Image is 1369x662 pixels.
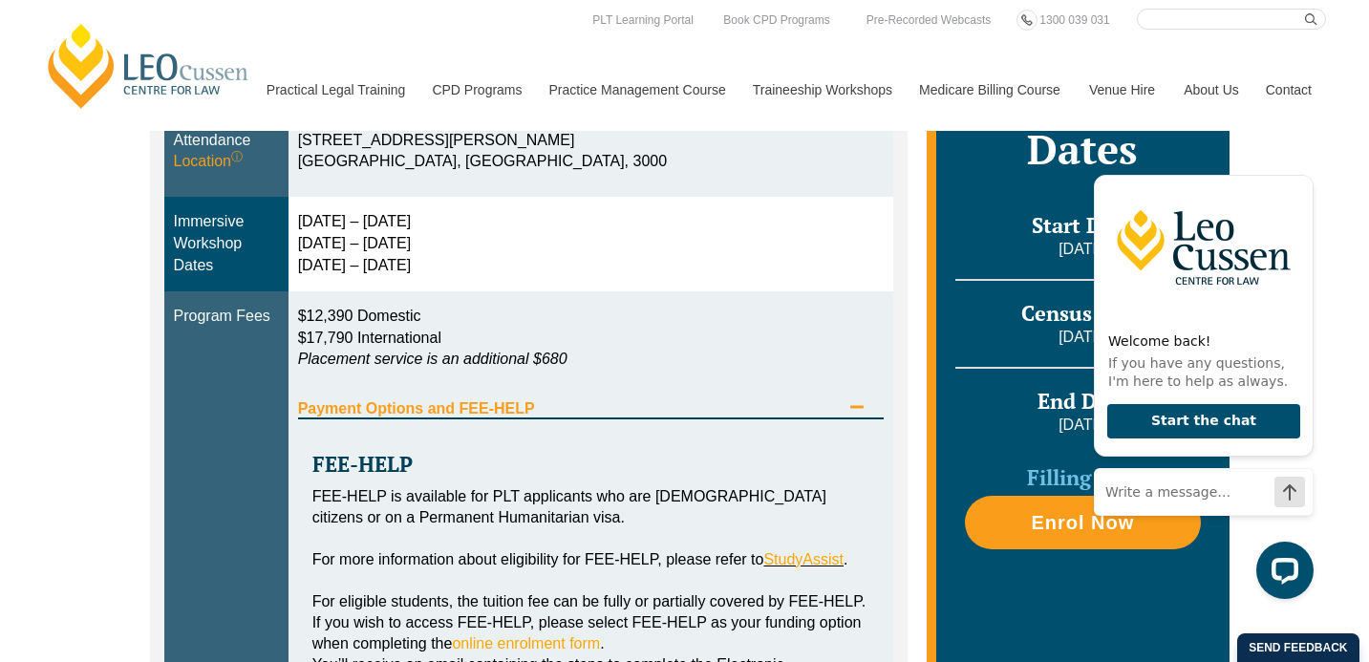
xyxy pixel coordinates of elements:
[174,211,279,277] div: Immersive Workshop Dates
[174,108,279,174] div: Immersive Attendance
[312,591,870,654] div: For eligible students, the tuition fee can be fully or partially covered by FEE-HELP. If you wish...
[955,415,1209,436] p: [DATE]
[588,10,698,31] a: PLT Learning Portal
[905,49,1075,131] a: Medicare Billing Course
[1031,513,1134,532] span: Enrol Now
[955,239,1209,260] p: [DATE]
[535,49,738,131] a: Practice Management Course
[312,450,413,478] strong: FEE-HELP
[298,108,885,174] div: Level 15 [STREET_ADDRESS][PERSON_NAME] [GEOGRAPHIC_DATA], [GEOGRAPHIC_DATA], 3000
[1021,299,1144,327] span: Census Date
[763,551,844,567] a: StudyAssist
[174,306,279,328] div: Program Fees
[452,635,600,651] a: online enrolment form
[298,308,421,324] span: $12,390 Domestic
[862,10,996,31] a: Pre-Recorded Webcasts
[1039,13,1109,27] span: 1300 039 031
[965,496,1200,549] a: Enrol Now
[298,351,567,367] em: Placement service is an additional $680
[1169,49,1251,131] a: About Us
[738,49,905,131] a: Traineeship Workshops
[1035,10,1114,31] a: 1300 039 031
[231,150,243,163] sup: ⓘ
[955,125,1209,173] h2: Dates
[43,21,254,111] a: [PERSON_NAME] Centre for Law
[298,401,841,416] span: Payment Options and FEE-HELP
[955,327,1209,348] p: [DATE]
[252,49,418,131] a: Practical Legal Training
[1251,49,1326,131] a: Contact
[298,330,441,346] span: $17,790 International
[312,486,870,528] div: FEE-HELP is available for PLT applicants who are [DEMOGRAPHIC_DATA] citizens or on a Permanent Hu...
[1032,211,1133,239] span: Start Date
[417,49,534,131] a: CPD Programs
[1079,139,1321,614] iframe: LiveChat chat widget
[298,211,885,277] div: [DATE] – [DATE] [DATE] – [DATE] [DATE] – [DATE]
[1037,387,1128,415] span: End Date
[718,10,834,31] a: Book CPD Programs
[174,151,244,173] span: Location
[312,549,870,570] div: For more information about eligibility for FEE-HELP, please refer to .
[1027,463,1139,491] span: Filling Fast
[1075,49,1169,131] a: Venue Hire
